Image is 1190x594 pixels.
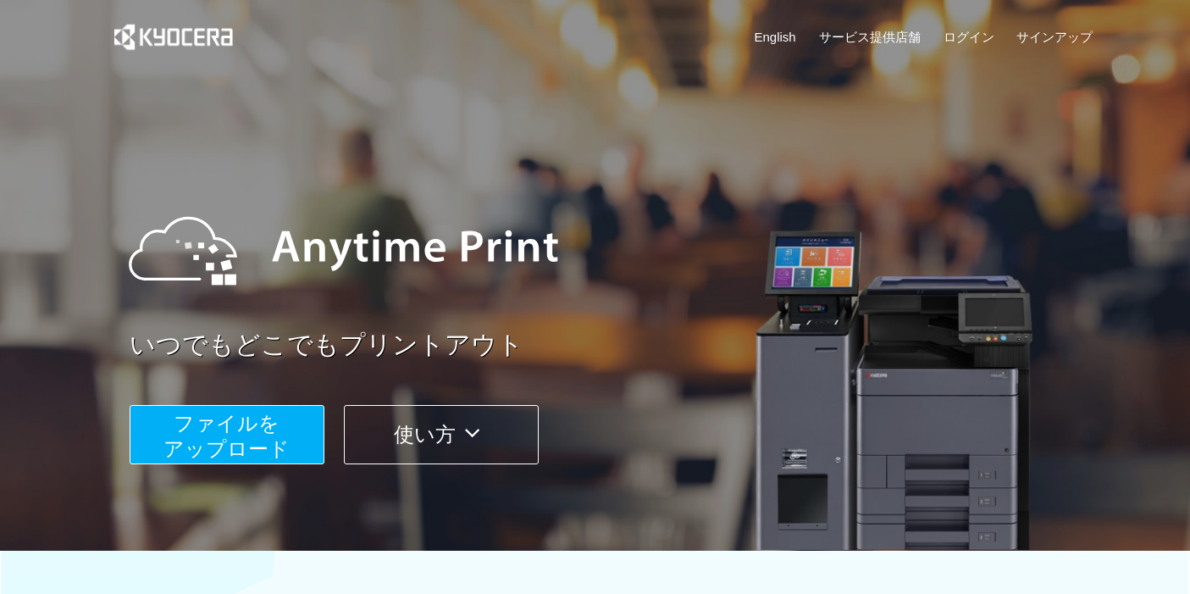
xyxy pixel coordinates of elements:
[130,405,324,464] button: ファイルを​​アップロード
[944,28,994,46] a: ログイン
[819,28,921,46] a: サービス提供店舗
[1016,28,1093,46] a: サインアップ
[130,327,1104,364] a: いつでもどこでもプリントアウト
[755,28,796,46] a: English
[163,412,290,460] span: ファイルを ​​アップロード
[344,405,539,464] button: 使い方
